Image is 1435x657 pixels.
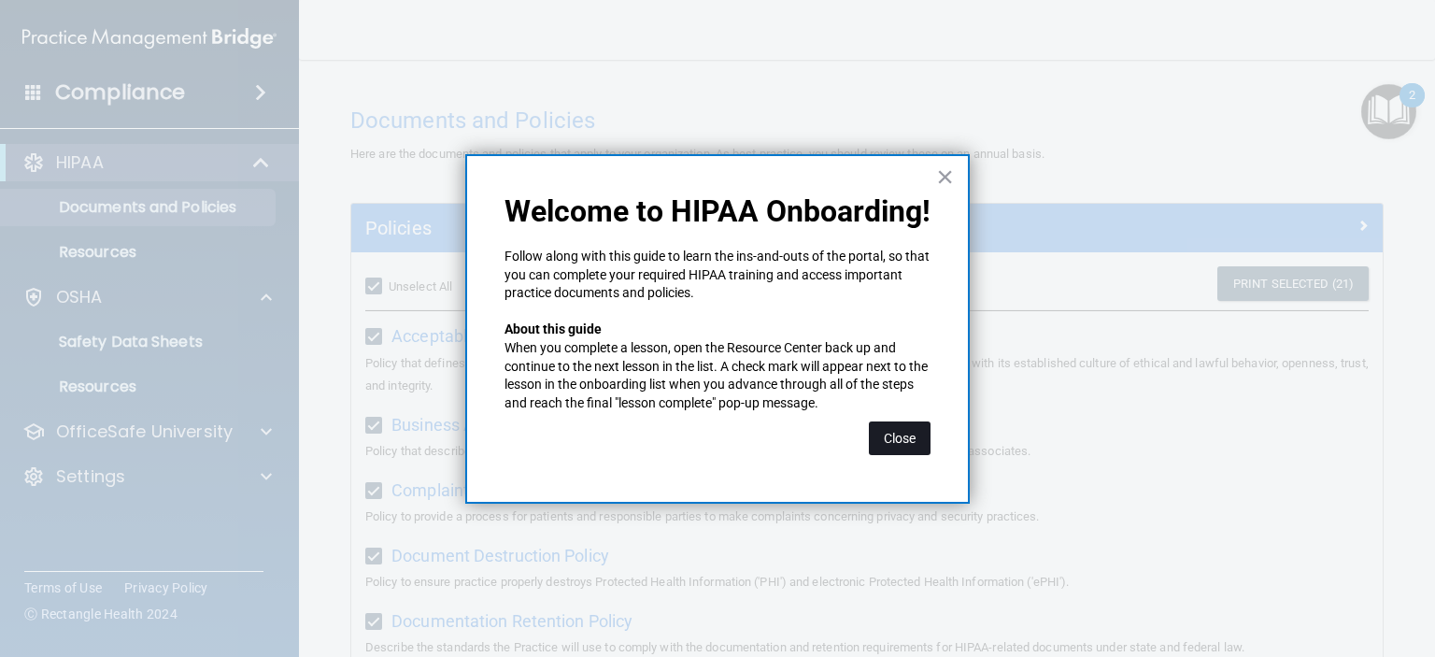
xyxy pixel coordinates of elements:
p: When you complete a lesson, open the Resource Center back up and continue to the next lesson in t... [504,339,931,412]
p: Welcome to HIPAA Onboarding! [504,193,931,229]
strong: About this guide [504,321,602,336]
button: Close [936,162,954,192]
p: Follow along with this guide to learn the ins-and-outs of the portal, so that you can complete yo... [504,248,931,303]
button: Close [869,421,931,455]
iframe: Drift Widget Chat Controller [1113,560,1413,634]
